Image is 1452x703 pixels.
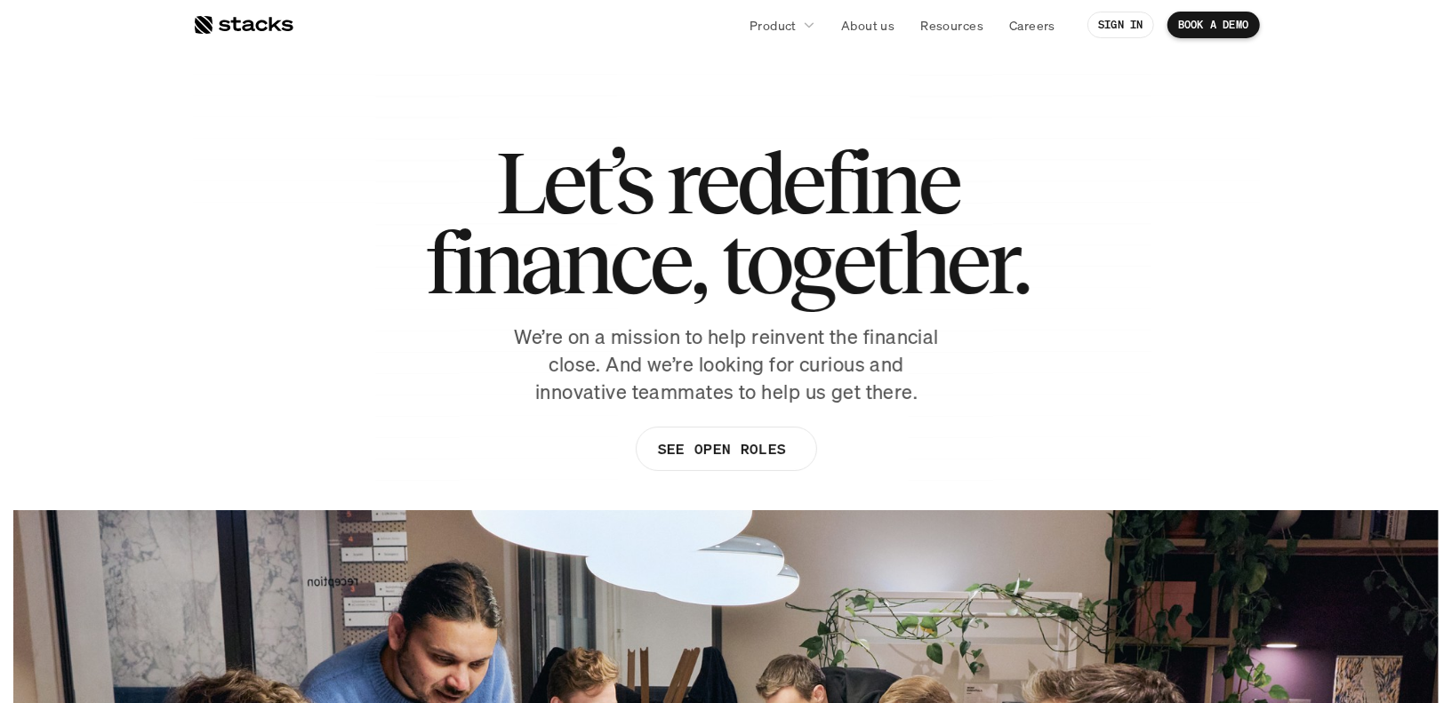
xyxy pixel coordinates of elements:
p: SIGN IN [1098,19,1143,31]
p: We’re on a mission to help reinvent the financial close. And we’re looking for curious and innova... [504,324,949,405]
a: BOOK A DEMO [1167,12,1260,38]
p: Careers [1009,16,1055,35]
a: SEE OPEN ROLES [635,427,816,471]
p: Product [750,16,797,35]
a: Careers [999,9,1066,41]
h1: Let’s redefine finance, together. [425,142,1028,302]
p: Resources [920,16,983,35]
p: About us [841,16,894,35]
p: SEE OPEN ROLES [657,436,785,462]
p: BOOK A DEMO [1178,19,1249,31]
a: SIGN IN [1087,12,1154,38]
a: Resources [910,9,994,41]
a: About us [830,9,905,41]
